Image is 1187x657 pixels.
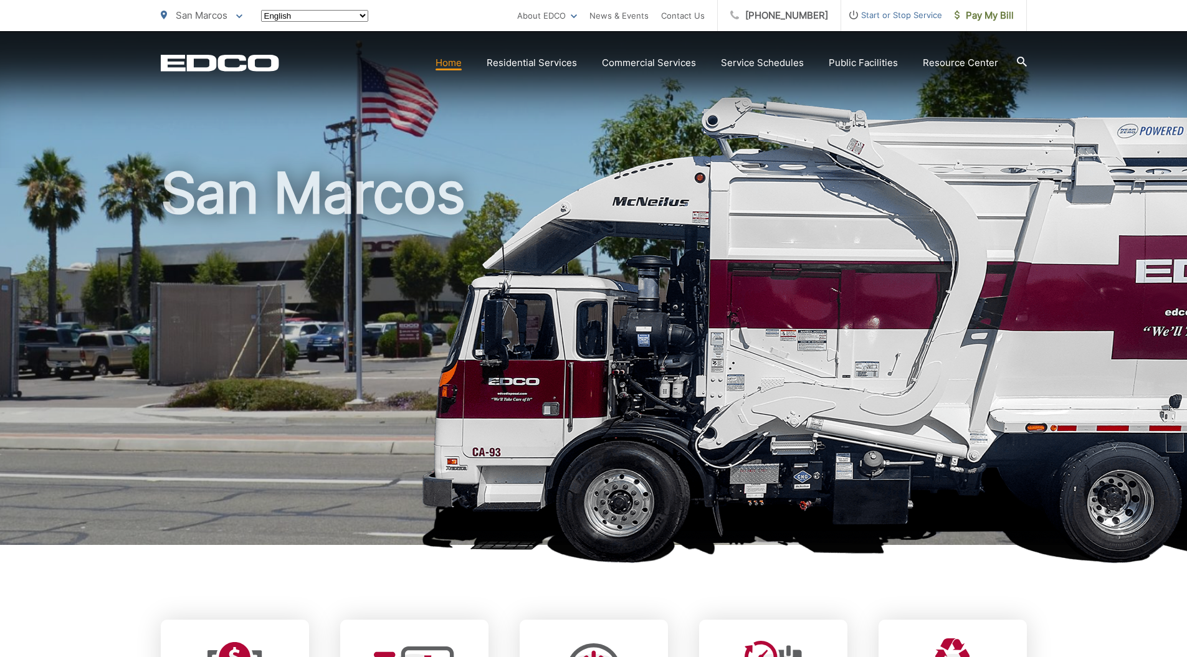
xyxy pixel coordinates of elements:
[161,162,1027,556] h1: San Marcos
[829,55,898,70] a: Public Facilities
[589,8,649,23] a: News & Events
[602,55,696,70] a: Commercial Services
[436,55,462,70] a: Home
[517,8,577,23] a: About EDCO
[161,54,279,72] a: EDCD logo. Return to the homepage.
[487,55,577,70] a: Residential Services
[923,55,998,70] a: Resource Center
[261,10,368,22] select: Select a language
[721,55,804,70] a: Service Schedules
[176,9,227,21] span: San Marcos
[955,8,1014,23] span: Pay My Bill
[661,8,705,23] a: Contact Us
